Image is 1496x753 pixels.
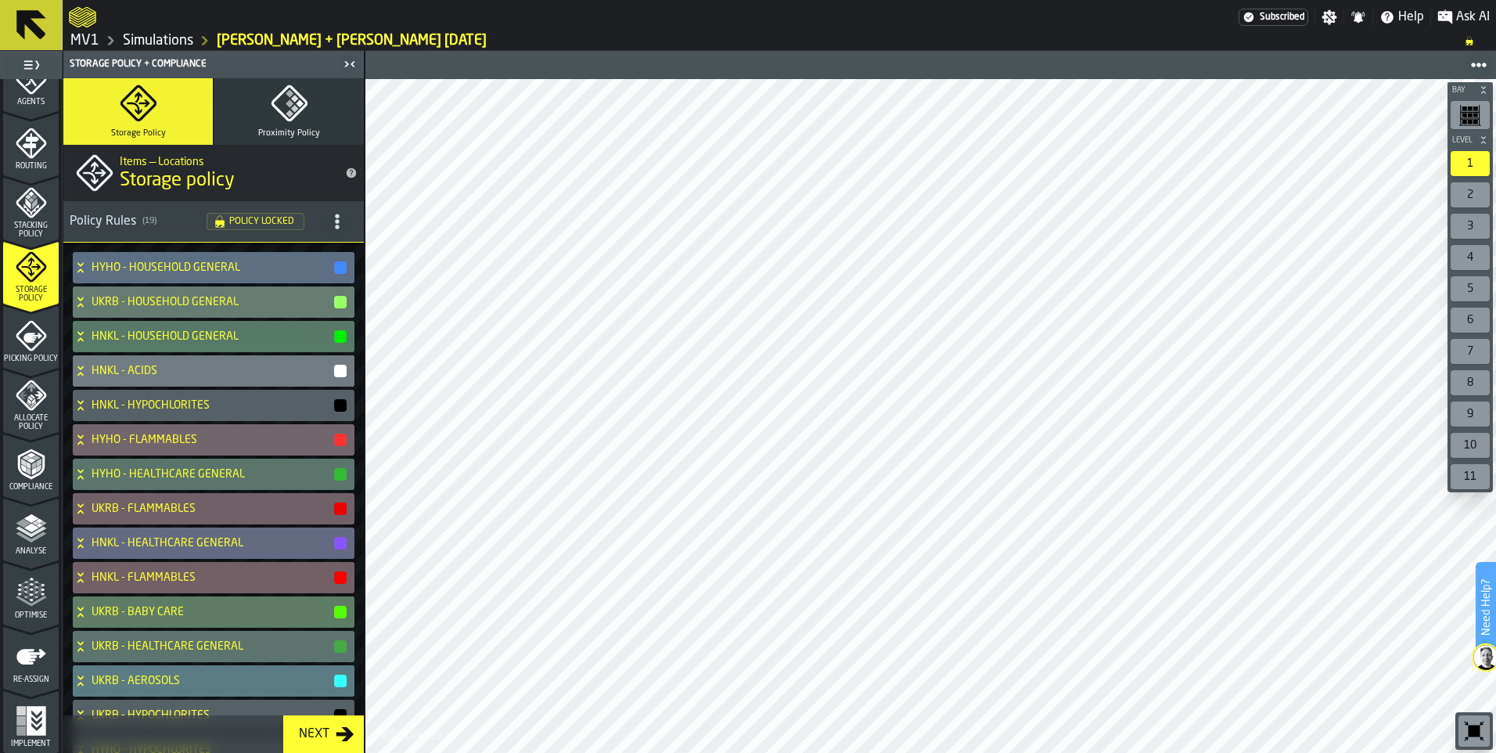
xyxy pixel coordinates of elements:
[1447,148,1493,179] div: button-toolbar-undefined
[3,740,59,748] span: Implement
[1477,564,1494,651] label: Need Help?
[123,32,193,49] a: link-to-/wh/i/3ccf57d1-1e0c-4a81-a3bb-c2011c5f0d50
[1451,245,1490,270] div: 4
[73,321,348,352] div: HNKL - HOUSEHOLD GENERAL
[73,665,348,697] div: UKRB - AEROSOLS
[334,503,347,515] button: button-
[92,434,333,446] h4: HYHO - FLAMMABLES
[92,261,333,274] h4: HYHO - HOUSEHOLD GENERAL
[283,715,364,753] button: button-Next
[70,212,207,231] div: Policy Rules
[92,640,333,653] h4: UKRB - HEALTHCARE GENERAL
[73,631,348,662] div: UKRB - HEALTHCARE GENERAL
[92,399,333,412] h4: HNKL - HYPOCHLORITES
[229,217,294,226] span: Policy Locked
[334,571,347,584] button: button-
[1373,8,1430,27] label: button-toggle-Help
[1447,132,1493,148] button: button-
[73,493,348,524] div: UKRB - FLAMMABLES
[3,162,59,171] span: Routing
[92,537,333,549] h4: HNKL - HEALTHCARE GENERAL
[1451,433,1490,458] div: 10
[1447,430,1493,461] div: button-toolbar-undefined
[3,562,59,625] li: menu Optimise
[369,719,457,750] a: logo-header
[1449,86,1476,95] span: Bay
[1239,9,1308,26] a: link-to-/wh/i/3ccf57d1-1e0c-4a81-a3bb-c2011c5f0d50/settings/billing
[258,128,320,139] span: Proximity Policy
[3,222,59,239] span: Stacking Policy
[3,434,59,496] li: menu Compliance
[3,113,59,175] li: menu Routing
[1447,242,1493,273] div: button-toolbar-undefined
[92,709,333,722] h4: UKRB - HYPOCHLORITES
[1447,461,1493,492] div: button-toolbar-undefined
[1451,464,1490,489] div: 11
[1447,273,1493,304] div: button-toolbar-undefined
[73,252,348,283] div: HYHO - HOUSEHOLD GENERAL
[1462,719,1487,744] svg: Reset zoom and position
[3,676,59,684] span: Re-assign
[73,286,348,318] div: UKRB - HOUSEHOLD GENERAL
[1447,304,1493,336] div: button-toolbar-undefined
[63,201,364,243] h3: title-section-[object Object]
[334,675,347,687] button: button-
[73,700,348,731] div: UKRB - HYPOCHLORITES
[1447,211,1493,242] div: button-toolbar-undefined
[73,459,348,490] div: HYHO - HEALTHCARE GENERAL
[217,32,487,49] a: link-to-/wh/i/3ccf57d1-1e0c-4a81-a3bb-c2011c5f0d50/simulations/d2d5025c-bd1e-44fe-a0df-b4e81305891e
[334,365,347,377] button: button-
[1447,179,1493,211] div: button-toolbar-undefined
[73,424,348,456] div: HYHO - FLAMMABLES
[334,606,347,618] button: button-
[3,305,59,368] li: menu Picking Policy
[92,503,333,515] h4: UKRB - FLAMMABLES
[334,296,347,308] button: button-
[120,153,333,168] h2: Sub Title
[3,690,59,753] li: menu Implement
[92,468,333,481] h4: HYHO - HEALTHCARE GENERAL
[63,51,364,78] header: Storage Policy + Compliance
[92,296,333,308] h4: UKRB - HOUSEHOLD GENERAL
[3,49,59,111] li: menu Agents
[1447,367,1493,398] div: button-toolbar-undefined
[111,128,166,139] span: Storage Policy
[73,390,348,421] div: HNKL - HYPOCHLORITES
[67,59,339,70] div: Storage Policy + Compliance
[70,32,99,49] a: link-to-/wh/i/3ccf57d1-1e0c-4a81-a3bb-c2011c5f0d50
[92,330,333,343] h4: HNKL - HOUSEHOLD GENERAL
[3,369,59,432] li: menu Allocate Policy
[73,596,348,628] div: UKRB - BABY CARE
[73,562,348,593] div: HNKL - FLAMMABLES
[3,483,59,492] span: Compliance
[334,468,347,481] button: button-
[334,330,347,343] button: button-
[92,606,333,618] h4: UKRB - BABY CARE
[3,54,59,76] label: button-toggle-Toggle Full Menu
[339,55,361,74] label: button-toggle-Close me
[334,399,347,412] button: button-
[1260,12,1304,23] span: Subscribed
[1447,336,1493,367] div: button-toolbar-undefined
[1451,214,1490,239] div: 3
[3,414,59,431] span: Allocate Policy
[3,286,59,303] span: Storage Policy
[334,261,347,274] button: button-
[3,241,59,304] li: menu Storage Policy
[92,365,333,377] h4: HNKL - ACIDS
[1451,182,1490,207] div: 2
[1451,308,1490,333] div: 6
[120,168,235,193] span: Storage policy
[69,3,96,31] a: logo-header
[1344,9,1372,25] label: button-toggle-Notifications
[92,571,333,584] h4: HNKL - FLAMMABLES
[1455,712,1493,750] div: button-toolbar-undefined
[3,547,59,556] span: Analyse
[1447,398,1493,430] div: button-toolbar-undefined
[1315,9,1343,25] label: button-toggle-Settings
[63,145,364,201] div: title-Storage policy
[73,355,348,387] div: HNKL - ACIDS
[334,537,347,549] button: button-
[334,640,347,653] button: button-
[3,355,59,363] span: Picking Policy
